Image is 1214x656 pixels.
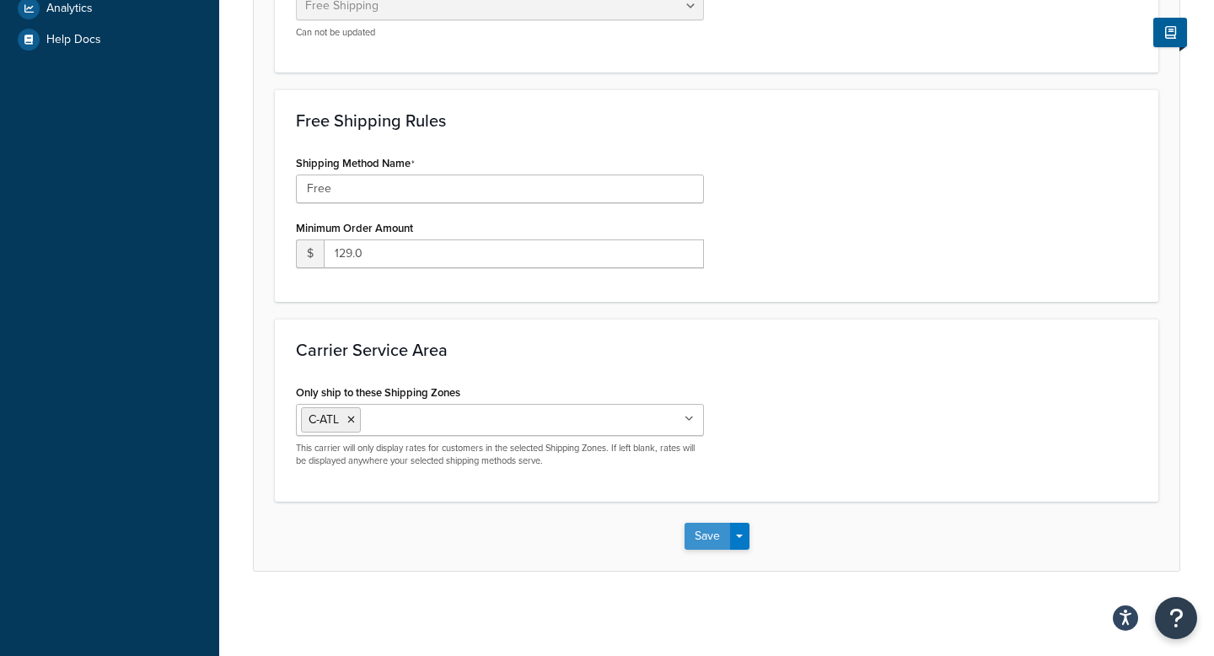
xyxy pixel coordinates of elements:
[296,341,1137,359] h3: Carrier Service Area
[296,442,704,468] p: This carrier will only display rates for customers in the selected Shipping Zones. If left blank,...
[685,523,730,550] button: Save
[46,2,93,16] span: Analytics
[296,157,415,170] label: Shipping Method Name
[46,33,101,47] span: Help Docs
[296,222,413,234] label: Minimum Order Amount
[1155,597,1197,639] button: Open Resource Center
[13,24,207,55] a: Help Docs
[296,111,1137,130] h3: Free Shipping Rules
[1153,18,1187,47] button: Show Help Docs
[296,239,324,268] span: $
[296,26,704,39] p: Can not be updated
[309,411,339,428] span: C-ATL
[296,386,460,399] label: Only ship to these Shipping Zones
